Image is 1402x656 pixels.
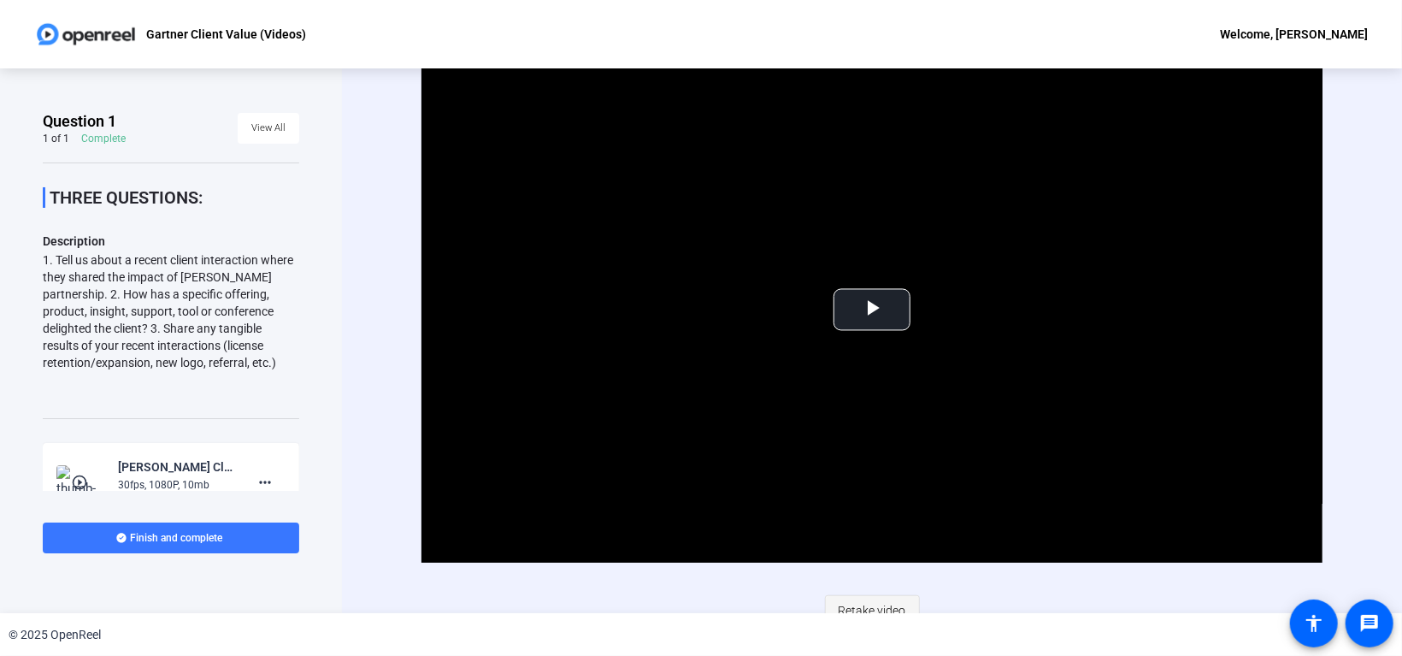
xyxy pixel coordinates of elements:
span: View All [251,115,286,141]
div: 1. Tell us about a recent client interaction where they shared the impact of [PERSON_NAME] partne... [43,251,299,371]
mat-icon: more_horiz [255,472,275,493]
div: [PERSON_NAME] Client Value -Videos--Gartner Client Value -Videos--1758057239458-webcam [118,457,233,477]
div: Welcome, [PERSON_NAME] [1220,24,1368,44]
p: Description [43,231,299,251]
span: Retake video [839,594,906,627]
span: Question 1 [43,111,116,132]
mat-icon: play_circle_outline [71,474,91,491]
div: 30fps, 1080P, 10mb [118,477,233,493]
button: Finish and complete [43,523,299,553]
p: Gartner Client Value (Videos) [146,24,306,44]
div: Complete [81,132,126,145]
div: Video Player [421,56,1322,563]
p: THREE QUESTIONS: [50,187,299,208]
button: Play Video [834,288,910,330]
mat-icon: message [1359,613,1380,634]
button: View All [238,113,299,144]
img: thumb-nail [56,465,107,499]
div: 1 of 1 [43,132,69,145]
img: OpenReel logo [34,17,138,51]
div: © 2025 OpenReel [9,626,101,644]
span: Finish and complete [131,531,223,545]
button: Retake video [825,595,920,626]
mat-icon: accessibility [1304,613,1324,634]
